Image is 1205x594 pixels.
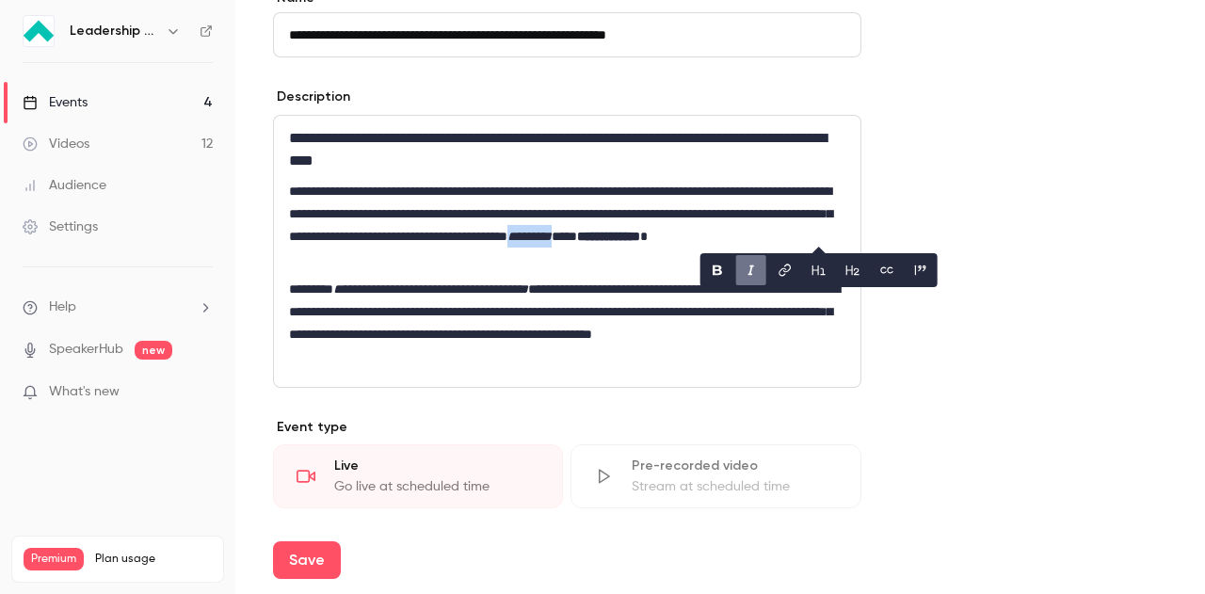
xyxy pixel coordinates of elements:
iframe: Noticeable Trigger [190,384,213,401]
span: Plan usage [95,552,212,567]
span: Premium [24,548,84,570]
h6: Leadership Strategies - 2025 Webinars [70,22,158,40]
div: Go live at scheduled time [334,477,539,496]
div: Events [23,93,88,112]
span: new [135,341,172,360]
span: What's new [49,382,120,402]
div: Pre-recorded video [632,457,837,475]
div: Settings [23,217,98,236]
label: Description [273,88,350,106]
li: help-dropdown-opener [23,297,213,317]
div: Live [334,457,539,475]
button: bold [702,255,732,285]
p: Event type [273,418,861,437]
a: SpeakerHub [49,340,123,360]
div: Audience [23,176,106,195]
button: Save [273,541,341,579]
button: italic [736,255,766,285]
div: editor [274,116,860,387]
button: blockquote [906,255,936,285]
section: description [273,115,861,388]
img: Leadership Strategies - 2025 Webinars [24,16,54,46]
div: LiveGo live at scheduled time [273,444,563,508]
div: Stream at scheduled time [632,477,837,496]
div: Pre-recorded videoStream at scheduled time [570,444,860,508]
button: link [770,255,800,285]
span: Help [49,297,76,317]
div: Videos [23,135,89,153]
